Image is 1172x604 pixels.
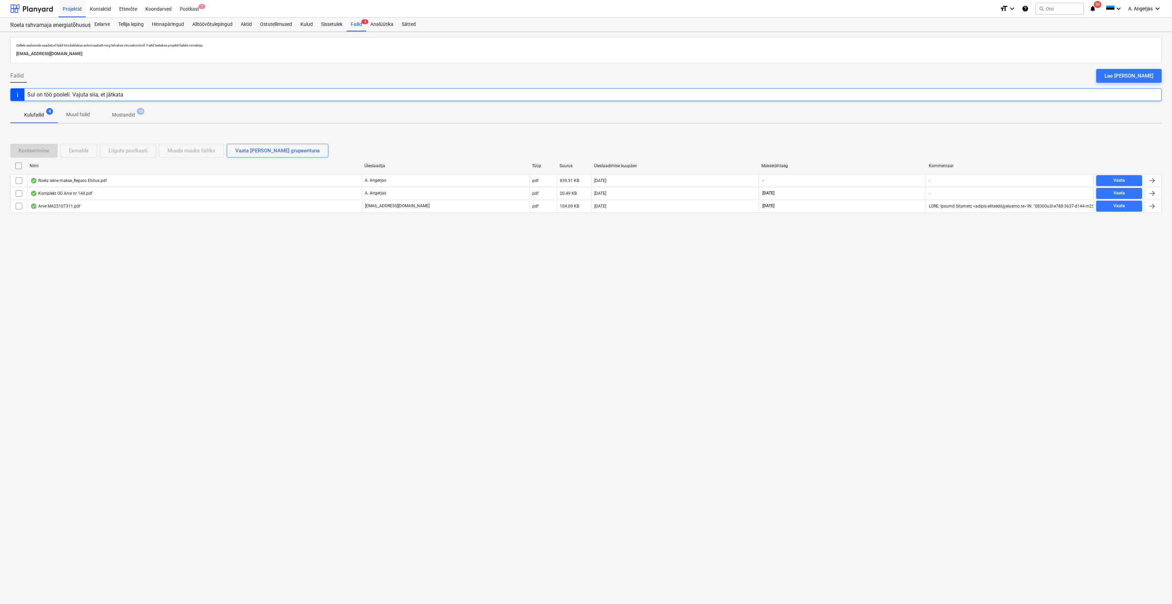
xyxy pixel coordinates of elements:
div: pdf [532,178,538,183]
div: [DATE] [594,204,606,209]
div: pdf [532,191,538,196]
button: Otsi [1036,3,1084,14]
a: Analüütika [366,18,398,31]
div: Vaata [1113,177,1125,184]
p: Mustandid [112,111,135,119]
p: A. Angerjas [365,178,386,183]
p: [EMAIL_ADDRESS][DOMAIN_NAME] [16,50,1156,58]
button: Lae [PERSON_NAME] [1096,69,1162,83]
a: Hinnapäringud [148,18,188,31]
span: - [762,178,764,183]
div: - [929,178,930,183]
a: Sätted [398,18,420,31]
div: Nimi [30,163,359,168]
a: Eelarve [90,18,114,31]
span: A. Angerjas [1128,6,1153,11]
div: 20.49 KB [560,191,577,196]
div: [DATE] [594,178,606,183]
div: Komplekt OÜ Arve nr 144.pdf [30,191,92,196]
div: 839.51 KB [560,178,579,183]
i: format_size [1000,4,1008,13]
a: Ostutellimused [256,18,296,31]
span: 1 [198,4,205,9]
span: 4 [361,19,368,24]
div: Maksetähtaeg [761,163,923,168]
p: Kulufailid [24,111,44,119]
div: Vaata [PERSON_NAME] grupeerituna [235,146,320,155]
div: Üleslaadija [364,163,526,168]
span: [DATE] [762,203,775,209]
i: keyboard_arrow_down [1114,4,1123,13]
a: Sissetulek [317,18,347,31]
p: Sellele aadressile saadetud failid töödeldakse automaatselt ning tehakse viirusekontroll. Failid ... [16,43,1156,48]
div: Andmed failist loetud [30,191,37,196]
div: Suurus [559,163,588,168]
div: Üleslaadimise kuupäev [594,163,756,168]
div: Andmed failist loetud [30,203,37,209]
button: Vaata [1096,175,1142,186]
div: Vaata [1113,202,1125,210]
div: Andmed failist loetud [30,178,37,183]
i: Abikeskus [1022,4,1029,13]
i: keyboard_arrow_down [1153,4,1162,13]
div: Vaata [1113,189,1125,197]
span: search [1039,6,1044,11]
p: Muud failid [66,111,90,118]
i: notifications [1089,4,1096,13]
div: Roela teine makse_Reparo Ehitus.pdf [30,178,107,183]
div: Tüüp [532,163,554,168]
a: Failid4 [347,18,366,31]
div: Lae [PERSON_NAME] [1104,71,1153,80]
span: 4 [46,108,53,115]
i: keyboard_arrow_down [1008,4,1016,13]
p: A. Angerjas [365,190,386,196]
button: Vaata [PERSON_NAME] grupeerituna [227,144,328,158]
div: Failid [347,18,366,31]
div: Arve MA25107311.pdf [30,203,80,209]
a: Alltöövõtulepingud [188,18,237,31]
span: 50 [1094,1,1101,8]
div: pdf [532,204,538,209]
div: Roela rahvamaja energiatõhususe ehitustööd [ROELA] [10,22,82,29]
a: Tellija leping [114,18,148,31]
div: - [929,191,930,196]
div: Kommentaar [929,163,1091,168]
div: Sul on töö pooleli. Vajuta siia, et jätkata [27,91,123,98]
a: Kulud [296,18,317,31]
span: 10 [137,108,144,115]
span: Failid [10,72,24,80]
button: Vaata [1096,188,1142,199]
span: [DATE] [762,190,775,196]
a: Aktid [237,18,256,31]
p: [EMAIL_ADDRESS][DOMAIN_NAME] [365,203,430,209]
div: 104.09 KB [560,204,579,209]
button: Vaata [1096,201,1142,212]
div: [DATE] [594,191,606,196]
